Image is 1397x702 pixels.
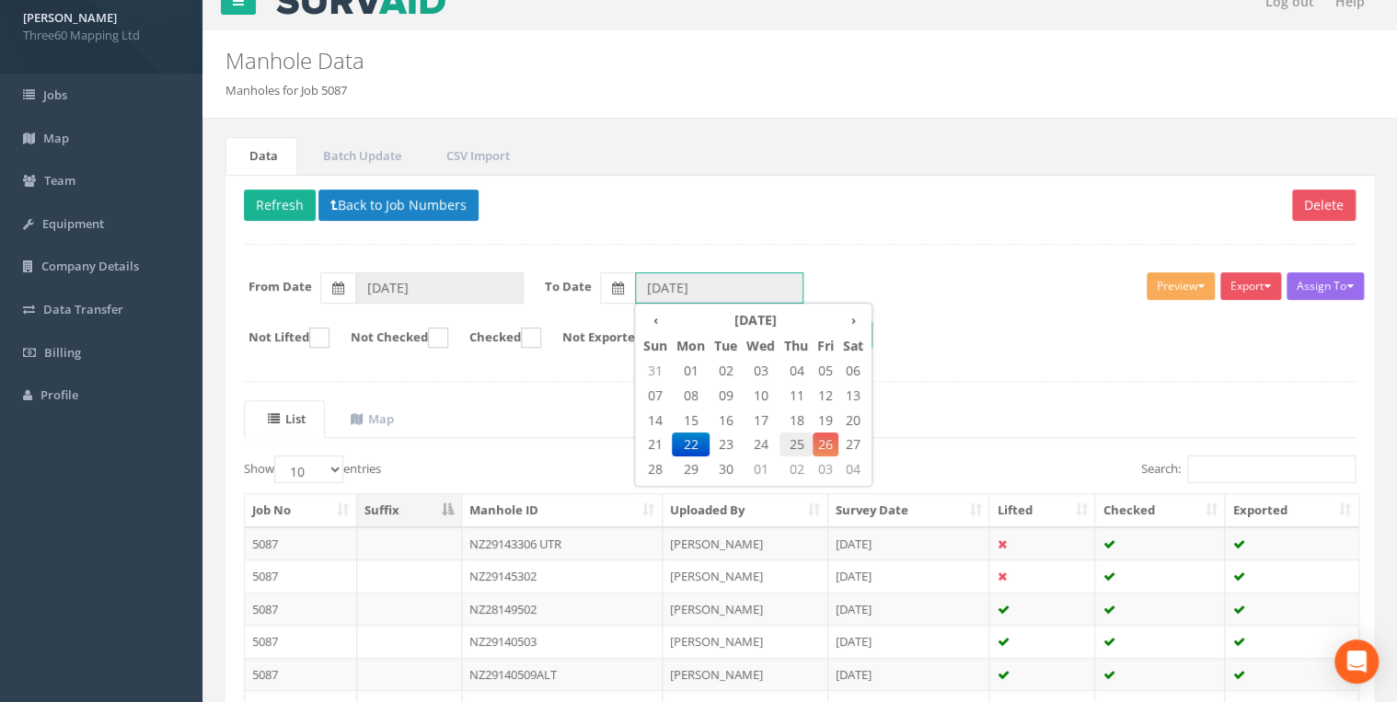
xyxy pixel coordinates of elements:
span: 04 [779,359,813,383]
input: To Date [635,272,803,304]
label: Checked [451,328,541,348]
th: Thu [779,333,813,359]
td: 5087 [245,625,357,658]
span: Three60 Mapping Ltd [23,27,179,44]
span: 03 [742,359,779,383]
span: 22 [672,432,710,456]
span: 19 [813,409,838,432]
td: NZ29140509ALT [462,658,663,691]
td: [DATE] [828,658,990,691]
button: Back to Job Numbers [318,190,479,221]
th: Survey Date: activate to sort column ascending [828,494,990,527]
td: [DATE] [828,527,990,560]
button: Preview [1147,272,1215,300]
span: 31 [639,359,672,383]
button: Refresh [244,190,316,221]
select: Showentries [274,455,343,483]
uib-tab-heading: List [268,410,306,427]
th: Checked: activate to sort column ascending [1095,494,1225,527]
span: 09 [710,384,742,408]
th: Exported: activate to sort column ascending [1225,494,1358,527]
th: Wed [742,333,779,359]
th: Uploaded By: activate to sort column ascending [663,494,828,527]
a: Map [327,400,413,438]
td: [PERSON_NAME] [663,625,828,658]
label: From Date [248,278,312,295]
span: 15 [672,409,710,432]
span: 03 [813,457,838,481]
td: [PERSON_NAME] [663,593,828,626]
span: 02 [710,359,742,383]
span: 23 [710,432,742,456]
th: Manhole ID: activate to sort column ascending [462,494,663,527]
td: 5087 [245,527,357,560]
th: › [838,307,868,333]
td: 5087 [245,658,357,691]
span: 25 [779,432,813,456]
td: [PERSON_NAME] [663,527,828,560]
span: 02 [779,457,813,481]
strong: [PERSON_NAME] [23,9,117,26]
div: Open Intercom Messenger [1334,639,1379,684]
span: Team [44,172,75,189]
th: ‹ [639,307,672,333]
input: Search: [1187,455,1356,483]
uib-tab-heading: Map [351,410,394,427]
label: Not Checked [332,328,448,348]
span: 27 [838,432,868,456]
span: 14 [639,409,672,432]
td: [PERSON_NAME] [663,559,828,593]
span: 12 [813,384,838,408]
span: 05 [813,359,838,383]
th: Lifted: activate to sort column ascending [989,494,1095,527]
th: Mon [672,333,710,359]
button: Export [1220,272,1281,300]
a: [PERSON_NAME] Three60 Mapping Ltd [23,5,179,43]
a: CSV Import [422,137,529,175]
label: Search: [1141,455,1356,483]
li: Manholes for Job 5087 [225,82,347,99]
span: 01 [672,359,710,383]
span: 11 [779,384,813,408]
label: Not Exported [544,328,663,348]
td: 5087 [245,593,357,626]
label: Show entries [244,455,381,483]
td: [DATE] [828,593,990,626]
span: 30 [710,457,742,481]
span: 26 [813,432,838,456]
span: 04 [838,457,868,481]
span: Jobs [43,86,67,103]
th: Tue [710,333,742,359]
span: 18 [779,409,813,432]
h2: Manhole Data [225,49,1178,73]
span: Company Details [41,258,139,274]
label: Not Lifted [230,328,329,348]
span: Profile [40,386,78,403]
td: 5087 [245,559,357,593]
th: [DATE] [672,307,838,333]
th: Suffix: activate to sort column descending [357,494,462,527]
span: 01 [742,457,779,481]
span: 20 [838,409,868,432]
input: From Date [355,272,524,304]
td: [DATE] [828,625,990,658]
span: 10 [742,384,779,408]
th: Sun [639,333,672,359]
a: Batch Update [299,137,421,175]
a: Data [225,137,297,175]
span: Map [43,130,69,146]
td: NZ29145302 [462,559,663,593]
span: 07 [639,384,672,408]
button: Assign To [1287,272,1364,300]
span: 06 [838,359,868,383]
span: 17 [742,409,779,432]
td: NZ29140503 [462,625,663,658]
th: Sat [838,333,868,359]
td: [DATE] [828,559,990,593]
td: NZ29143306 UTR [462,527,663,560]
label: To Date [545,278,592,295]
span: Equipment [42,215,104,232]
span: Data Transfer [43,301,123,317]
span: 08 [672,384,710,408]
td: NZ28149502 [462,593,663,626]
